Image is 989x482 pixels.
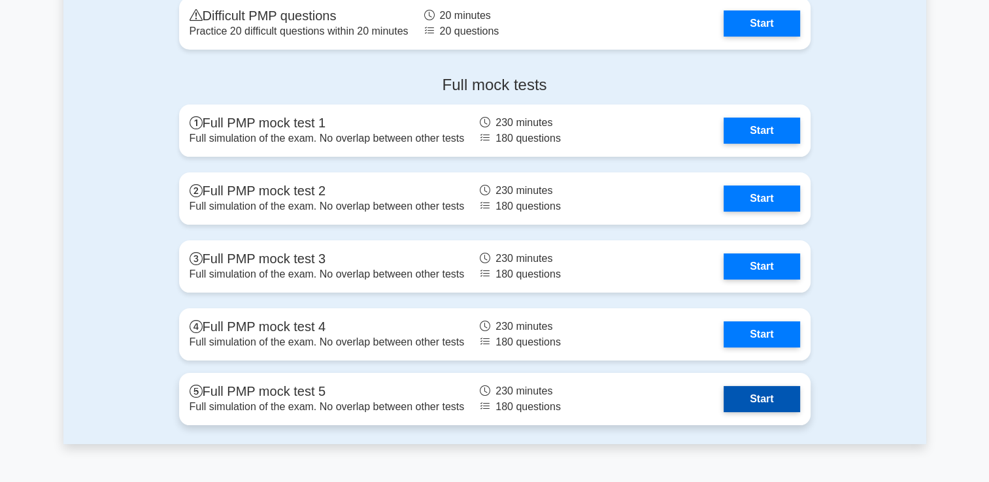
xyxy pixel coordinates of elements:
a: Start [724,10,799,37]
a: Start [724,185,799,212]
a: Start [724,386,799,412]
h4: Full mock tests [179,76,811,95]
a: Start [724,321,799,347]
a: Start [724,118,799,144]
a: Start [724,253,799,280]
